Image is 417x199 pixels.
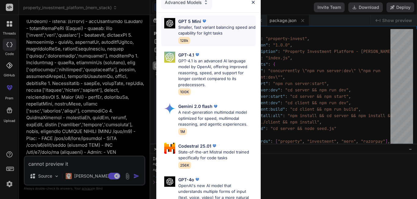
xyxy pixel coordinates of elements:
[178,109,256,127] p: A next-generation multimodal model optimized for speed, multimodal reasoning, and agentic experie...
[178,52,194,58] p: GPT-4.1
[178,37,190,44] span: 128k
[194,176,200,182] img: premium
[178,128,187,135] span: 1M
[212,103,219,109] img: premium
[178,162,191,169] span: 256K
[164,143,175,154] img: Pick Models
[194,52,200,58] img: premium
[178,58,256,88] p: GPT-4.1 is an advanced AI language model by OpenAI, offering improved reasoning, speed, and suppo...
[164,52,175,63] img: Pick Models
[178,18,201,24] p: GPT 5 Mini
[178,149,256,161] p: State-of-the-art Mistral model trained specifically for code tasks
[178,103,212,109] p: Gemini 2.0 flash
[178,24,256,36] p: Smaller, fast variant balancing speed and capability for light tasks
[164,18,175,29] img: Pick Models
[164,176,175,187] img: Pick Models
[178,88,191,95] span: 100K
[164,103,175,114] img: Pick Models
[178,176,194,183] p: GPT-4o
[211,143,217,149] img: premium
[178,143,211,149] p: Codestral 25.01
[201,18,207,24] img: premium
